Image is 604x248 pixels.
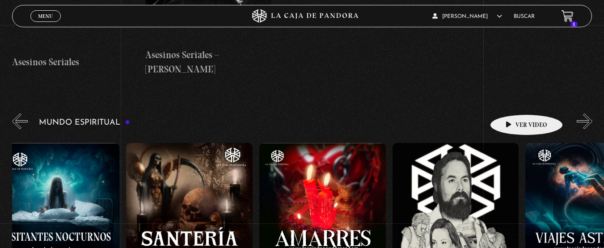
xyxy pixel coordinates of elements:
[577,113,592,129] button: Next
[12,113,28,129] button: Previous
[145,48,272,76] h4: Asesinos Seriales – [PERSON_NAME]
[39,118,130,127] h3: Mundo Espiritual
[38,13,53,19] span: Menu
[562,10,574,22] a: 1
[12,55,139,69] h4: Asesinos Seriales
[35,21,56,27] span: Cerrar
[432,14,502,19] span: [PERSON_NAME]
[570,21,578,27] span: 1
[514,14,535,19] a: Buscar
